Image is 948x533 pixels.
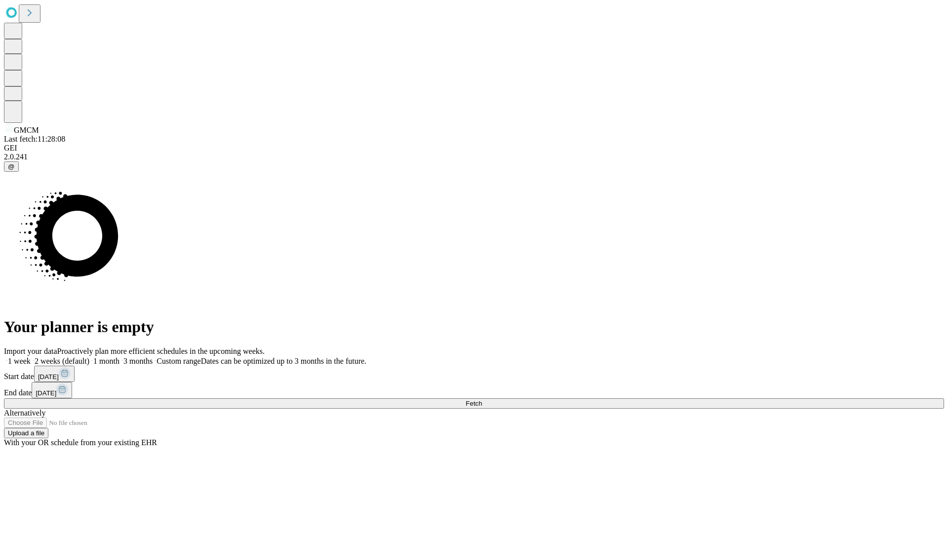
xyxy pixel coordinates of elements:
[34,366,75,382] button: [DATE]
[93,357,119,365] span: 1 month
[8,163,15,170] span: @
[201,357,366,365] span: Dates can be optimized up to 3 months in the future.
[4,398,944,409] button: Fetch
[4,428,48,438] button: Upload a file
[14,126,39,134] span: GMCM
[4,366,944,382] div: Start date
[4,318,944,336] h1: Your planner is empty
[36,389,56,397] span: [DATE]
[38,373,59,381] span: [DATE]
[57,347,265,355] span: Proactively plan more efficient schedules in the upcoming weeks.
[4,161,19,172] button: @
[466,400,482,407] span: Fetch
[4,144,944,152] div: GEI
[4,438,157,447] span: With your OR schedule from your existing EHR
[4,152,944,161] div: 2.0.241
[4,382,944,398] div: End date
[4,347,57,355] span: Import your data
[32,382,72,398] button: [DATE]
[8,357,31,365] span: 1 week
[4,409,45,417] span: Alternatively
[35,357,89,365] span: 2 weeks (default)
[157,357,200,365] span: Custom range
[123,357,153,365] span: 3 months
[4,135,65,143] span: Last fetch: 11:28:08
